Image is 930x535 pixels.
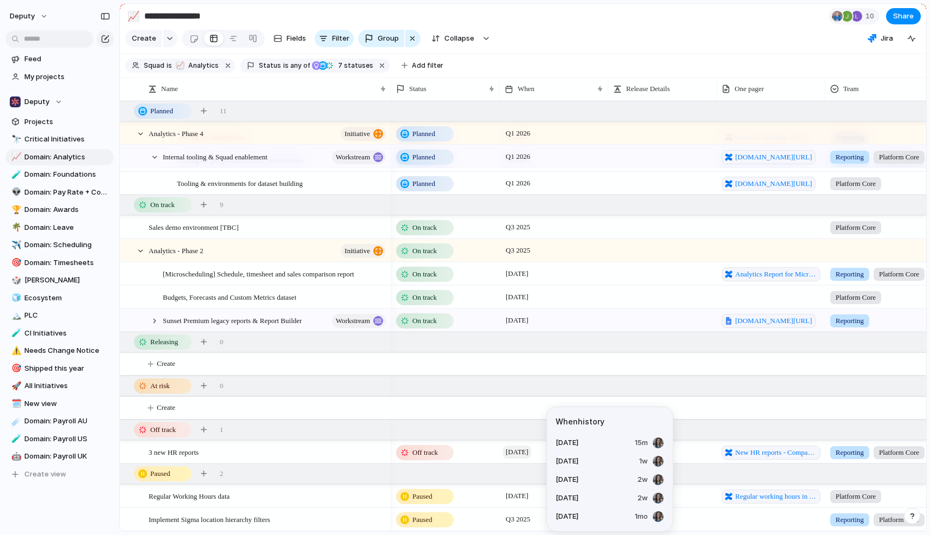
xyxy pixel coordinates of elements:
[412,152,435,163] span: Planned
[332,314,386,328] button: workstream
[281,60,312,72] button: isany of
[5,378,114,394] div: 🚀All Initiatives
[5,166,114,183] a: 🧪Domain: Foundations
[176,61,184,70] div: 📈
[722,267,820,281] a: Analytics Report for Micro-scheduling Product Suite
[149,446,199,458] span: 3 new HR reports
[638,474,648,485] span: 2w
[5,290,114,306] a: 🧊Ecosystem
[332,33,349,44] span: Filter
[11,292,19,304] div: 🧊
[836,222,876,233] span: Platform Core
[283,61,289,70] span: is
[11,256,19,269] div: 🎯
[5,396,114,412] div: 🗓️New view
[11,186,19,198] div: 👽
[157,358,175,369] span: Create
[163,267,354,280] span: [Microscheduling] Schedule, timesheet and sales comparison report
[863,30,897,47] button: Jira
[865,11,877,22] span: 10
[10,416,21,427] button: ☄️
[836,178,876,189] span: Platform Core
[5,255,114,271] div: 🎯Domain: Timesheets
[5,343,114,359] div: ⚠️Needs Change Notice
[556,437,578,448] span: [DATE]
[836,514,864,525] span: Reporting
[5,69,114,85] a: My projects
[24,398,110,409] span: New view
[24,434,110,444] span: Domain: Payroll US
[5,413,114,429] a: ☄️Domain: Payroll AU
[315,30,354,47] button: Filter
[161,83,178,94] span: Name
[10,257,21,268] button: 🎯
[24,72,110,82] span: My projects
[10,398,21,409] button: 🗓️
[503,446,531,459] span: [DATE]
[879,514,919,525] span: Platform Core
[150,468,170,479] span: Paused
[722,314,816,328] a: [DOMAIN_NAME][URL]
[10,169,21,180] button: 🧪
[503,267,531,280] span: [DATE]
[163,314,302,326] span: Sunset Premium legacy reports & Report Builder
[5,8,54,25] button: deputy
[836,269,864,280] span: Reporting
[378,33,399,44] span: Group
[10,187,21,198] button: 👽
[5,131,114,147] a: 🔭Critical Initiatives
[11,415,19,428] div: ☄️
[556,456,578,467] span: [DATE]
[412,292,437,303] span: On track
[412,447,438,458] span: Off track
[11,362,19,375] div: 🎯
[503,291,531,304] span: [DATE]
[10,310,21,321] button: 🏔️
[286,33,306,44] span: Fields
[341,244,386,258] button: initiative
[24,169,110,180] span: Domain: Foundations
[188,61,219,70] span: Analytics
[149,489,230,502] span: Regular Working Hours data
[24,416,110,427] span: Domain: Payroll AU
[836,152,864,163] span: Reporting
[503,244,533,257] span: Q3 2025
[24,345,110,356] span: Needs Change Notice
[11,380,19,392] div: 🚀
[24,328,110,339] span: CI Initiatives
[11,310,19,322] div: 🏔️
[5,149,114,165] a: 📈Domain: Analytics
[220,106,227,117] span: 11
[395,58,450,73] button: Add filter
[289,61,310,70] span: any of
[11,151,19,163] div: 📈
[10,204,21,215] button: 🏆
[626,83,670,94] span: Release Details
[24,54,110,65] span: Feed
[11,397,19,410] div: 🗓️
[24,381,110,391] span: All Initiatives
[735,152,812,163] span: [DOMAIN_NAME][URL]
[311,60,375,72] button: 7 statuses
[444,33,474,44] span: Collapse
[5,202,114,218] div: 🏆Domain: Awards
[5,272,114,288] a: 🎲[PERSON_NAME]
[843,83,859,94] span: Team
[345,126,370,141] span: initiative
[220,381,224,391] span: 0
[5,114,114,130] a: Projects
[341,127,386,141] button: initiative
[503,314,531,327] span: [DATE]
[503,489,531,502] span: [DATE]
[5,184,114,201] a: 👽Domain: Pay Rate + Compliance
[163,150,267,163] span: Internal tooling & Squad enablement
[332,150,386,164] button: workstream
[167,61,172,70] span: is
[881,33,893,44] span: Jira
[836,315,864,326] span: Reporting
[149,127,203,139] span: Analytics - Phase 4
[150,424,176,435] span: Off track
[503,221,533,234] span: Q3 2025
[24,96,49,107] span: Deputy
